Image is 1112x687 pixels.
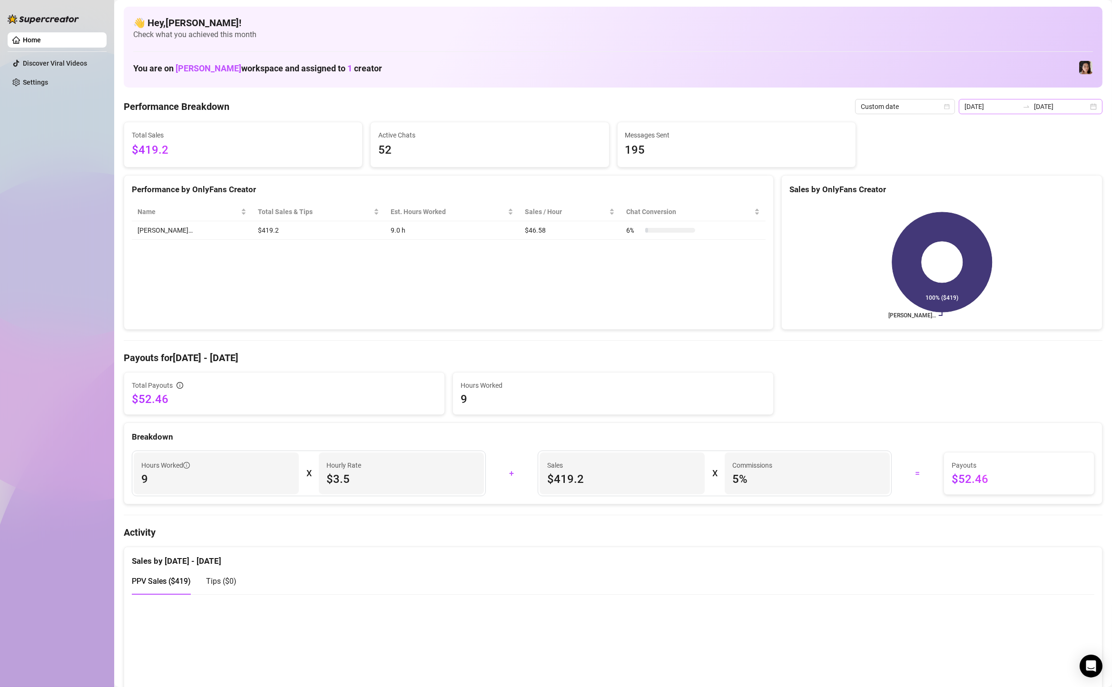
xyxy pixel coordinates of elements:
[133,63,382,74] h1: You are on workspace and assigned to creator
[620,203,766,221] th: Chat Conversion
[132,547,1094,568] div: Sales by [DATE] - [DATE]
[888,312,936,319] text: [PERSON_NAME]…
[124,526,1102,539] h4: Activity
[1079,61,1092,74] img: Luna
[952,471,1086,487] span: $52.46
[626,225,641,236] span: 6 %
[385,221,519,240] td: 9.0 h
[461,380,766,391] span: Hours Worked
[141,460,190,471] span: Hours Worked
[378,130,601,140] span: Active Chats
[525,206,607,217] span: Sales / Hour
[132,431,1094,443] div: Breakdown
[177,382,183,389] span: info-circle
[519,221,620,240] td: $46.58
[183,462,190,469] span: info-circle
[1080,655,1102,677] div: Open Intercom Messenger
[138,206,239,217] span: Name
[23,36,41,44] a: Home
[124,100,229,113] h4: Performance Breakdown
[132,577,191,586] span: PPV Sales ( $419 )
[952,460,1086,471] span: Payouts
[547,471,697,487] span: $419.2
[252,221,385,240] td: $419.2
[132,392,437,407] span: $52.46
[964,101,1019,112] input: Start date
[347,63,352,73] span: 1
[712,466,717,481] div: X
[625,130,848,140] span: Messages Sent
[626,206,752,217] span: Chat Conversion
[258,206,372,217] span: Total Sales & Tips
[492,466,532,481] div: +
[23,79,48,86] a: Settings
[132,141,354,159] span: $419.2
[8,14,79,24] img: logo-BBDzfeDw.svg
[1023,103,1030,110] span: to
[132,183,766,196] div: Performance by OnlyFans Creator
[378,141,601,159] span: 52
[461,392,766,407] span: 9
[861,99,949,114] span: Custom date
[252,203,385,221] th: Total Sales & Tips
[132,380,173,391] span: Total Payouts
[625,141,848,159] span: 195
[732,460,772,471] article: Commissions
[519,203,620,221] th: Sales / Hour
[132,221,252,240] td: [PERSON_NAME]…
[176,63,241,73] span: [PERSON_NAME]
[944,104,950,109] span: calendar
[547,460,697,471] span: Sales
[133,29,1093,40] span: Check what you achieved this month
[306,466,311,481] div: X
[133,16,1093,29] h4: 👋 Hey, [PERSON_NAME] !
[326,460,361,471] article: Hourly Rate
[206,577,236,586] span: Tips ( $0 )
[897,466,938,481] div: =
[23,59,87,67] a: Discover Viral Videos
[1034,101,1088,112] input: End date
[326,471,476,487] span: $3.5
[1023,103,1030,110] span: swap-right
[789,183,1094,196] div: Sales by OnlyFans Creator
[132,130,354,140] span: Total Sales
[732,471,882,487] span: 5 %
[391,206,506,217] div: Est. Hours Worked
[132,203,252,221] th: Name
[141,471,291,487] span: 9
[124,351,1102,364] h4: Payouts for [DATE] - [DATE]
